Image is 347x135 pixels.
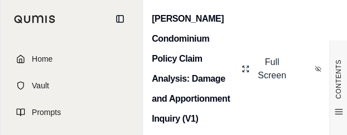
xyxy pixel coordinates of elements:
a: Prompts [7,100,136,124]
button: Collapse sidebar [111,10,129,28]
a: Vault [7,73,136,98]
span: Vault [32,80,49,91]
span: Full Screen [256,56,288,82]
h2: [PERSON_NAME] Condominium Policy Claim Analysis: Damage and Apportionment Inquiry (V1) [152,9,231,129]
span: Home [32,53,52,64]
span: Prompts [32,107,61,118]
button: Full Screen [237,51,292,87]
a: Home [7,47,136,71]
img: Qumis Logo [14,15,56,23]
